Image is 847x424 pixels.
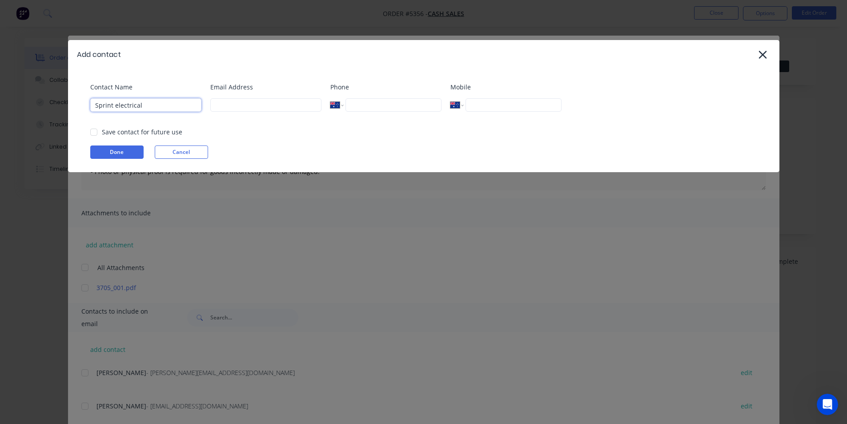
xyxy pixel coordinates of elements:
[155,145,208,159] button: Cancel
[77,49,121,60] div: Add contact
[210,82,321,92] label: Email Address
[90,145,144,159] button: Done
[90,82,201,92] label: Contact Name
[330,82,442,92] label: Phone
[450,82,562,92] label: Mobile
[817,394,838,415] iframe: Intercom live chat
[102,127,182,137] div: Save contact for future use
